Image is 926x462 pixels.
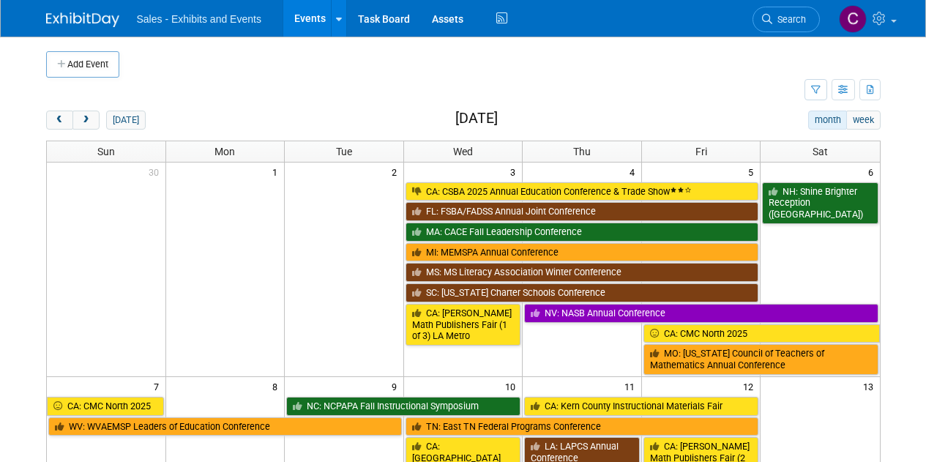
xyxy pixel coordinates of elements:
[813,146,828,157] span: Sat
[862,377,880,395] span: 13
[742,377,760,395] span: 12
[406,263,759,282] a: MS: MS Literacy Association Winter Conference
[406,243,759,262] a: MI: MEMSPA Annual Conference
[286,397,520,416] a: NC: NCPAPA Fall Instructional Symposium
[643,324,880,343] a: CA: CMC North 2025
[455,111,498,127] h2: [DATE]
[390,377,403,395] span: 9
[504,377,522,395] span: 10
[747,163,760,181] span: 5
[839,5,867,33] img: Christine Lurz
[406,283,759,302] a: SC: [US_STATE] Charter Schools Conference
[623,377,641,395] span: 11
[97,146,115,157] span: Sun
[137,13,261,25] span: Sales - Exhibits and Events
[453,146,473,157] span: Wed
[47,397,164,416] a: CA: CMC North 2025
[48,417,402,436] a: WV: WVAEMSP Leaders of Education Conference
[695,146,707,157] span: Fri
[46,12,119,27] img: ExhibitDay
[152,377,165,395] span: 7
[72,111,100,130] button: next
[271,163,284,181] span: 1
[524,304,878,323] a: NV: NASB Annual Conference
[271,377,284,395] span: 8
[753,7,820,32] a: Search
[336,146,352,157] span: Tue
[46,111,73,130] button: prev
[808,111,847,130] button: month
[147,163,165,181] span: 30
[643,344,878,374] a: MO: [US_STATE] Council of Teachers of Mathematics Annual Conference
[406,182,759,201] a: CA: CSBA 2025 Annual Education Conference & Trade Show
[524,397,758,416] a: CA: Kern County Instructional Materials Fair
[406,202,759,221] a: FL: FSBA/FADSS Annual Joint Conference
[406,417,759,436] a: TN: East TN Federal Programs Conference
[846,111,880,130] button: week
[406,223,759,242] a: MA: CACE Fall Leadership Conference
[406,304,521,346] a: CA: [PERSON_NAME] Math Publishers Fair (1 of 3) LA Metro
[106,111,145,130] button: [DATE]
[628,163,641,181] span: 4
[573,146,591,157] span: Thu
[762,182,878,224] a: NH: Shine Brighter Reception ([GEOGRAPHIC_DATA])
[46,51,119,78] button: Add Event
[509,163,522,181] span: 3
[772,14,806,25] span: Search
[867,163,880,181] span: 6
[214,146,235,157] span: Mon
[390,163,403,181] span: 2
